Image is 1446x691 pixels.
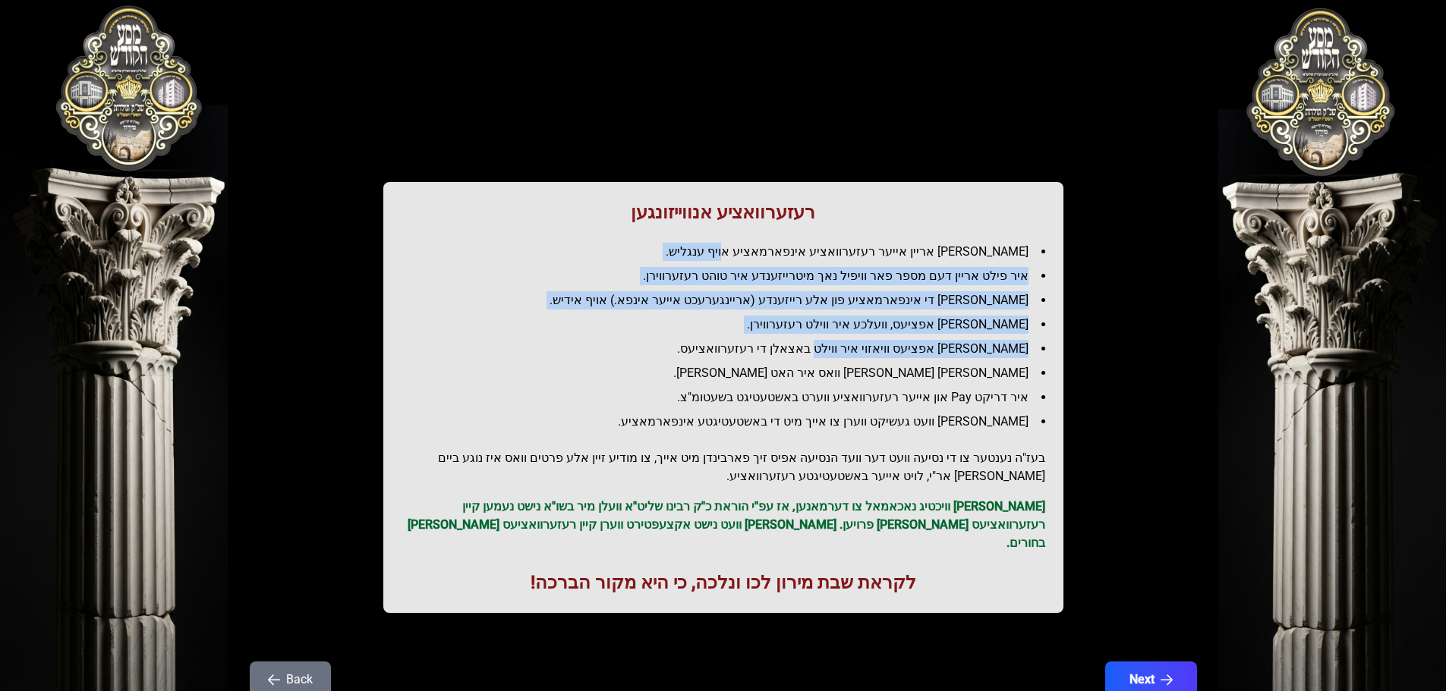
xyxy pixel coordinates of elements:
li: איר פילט אריין דעם מספר פאר וויפיל נאך מיטרייזענדע איר טוהט רעזערווירן. [414,267,1045,285]
h1: רעזערוואציע אנווייזונגען [402,200,1045,225]
li: [PERSON_NAME] אפציעס וויאזוי איר ווילט באצאלן די רעזערוואציעס. [414,340,1045,358]
li: [PERSON_NAME] [PERSON_NAME] וואס איר האט [PERSON_NAME]. [414,364,1045,382]
p: [PERSON_NAME] וויכטיג נאכאמאל צו דערמאנען, אז עפ"י הוראת כ"ק רבינו שליט"א וועלן מיר בשו"א נישט נע... [402,498,1045,552]
li: [PERSON_NAME] אפציעס, וועלכע איר ווילט רעזערווירן. [414,316,1045,334]
h2: בעז"ה נענטער צו די נסיעה וועט דער וועד הנסיעה אפיס זיך פארבינדן מיט אייך, צו מודיע זיין אלע פרטים... [402,449,1045,485]
li: [PERSON_NAME] אריין אייער רעזערוואציע אינפארמאציע אויף ענגליש. [414,243,1045,261]
li: איר דריקט Pay און אייער רעזערוואציע ווערט באשטעטיגט בשעטומ"צ. [414,388,1045,407]
li: [PERSON_NAME] די אינפארמאציע פון אלע רייזענדע (אריינגערעכט אייער אינפא.) אויף אידיש. [414,291,1045,309]
h1: לקראת שבת מירון לכו ונלכה, כי היא מקור הברכה! [402,570,1045,595]
li: [PERSON_NAME] וועט געשיקט ווערן צו אייך מיט די באשטעטיגטע אינפארמאציע. [414,413,1045,431]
